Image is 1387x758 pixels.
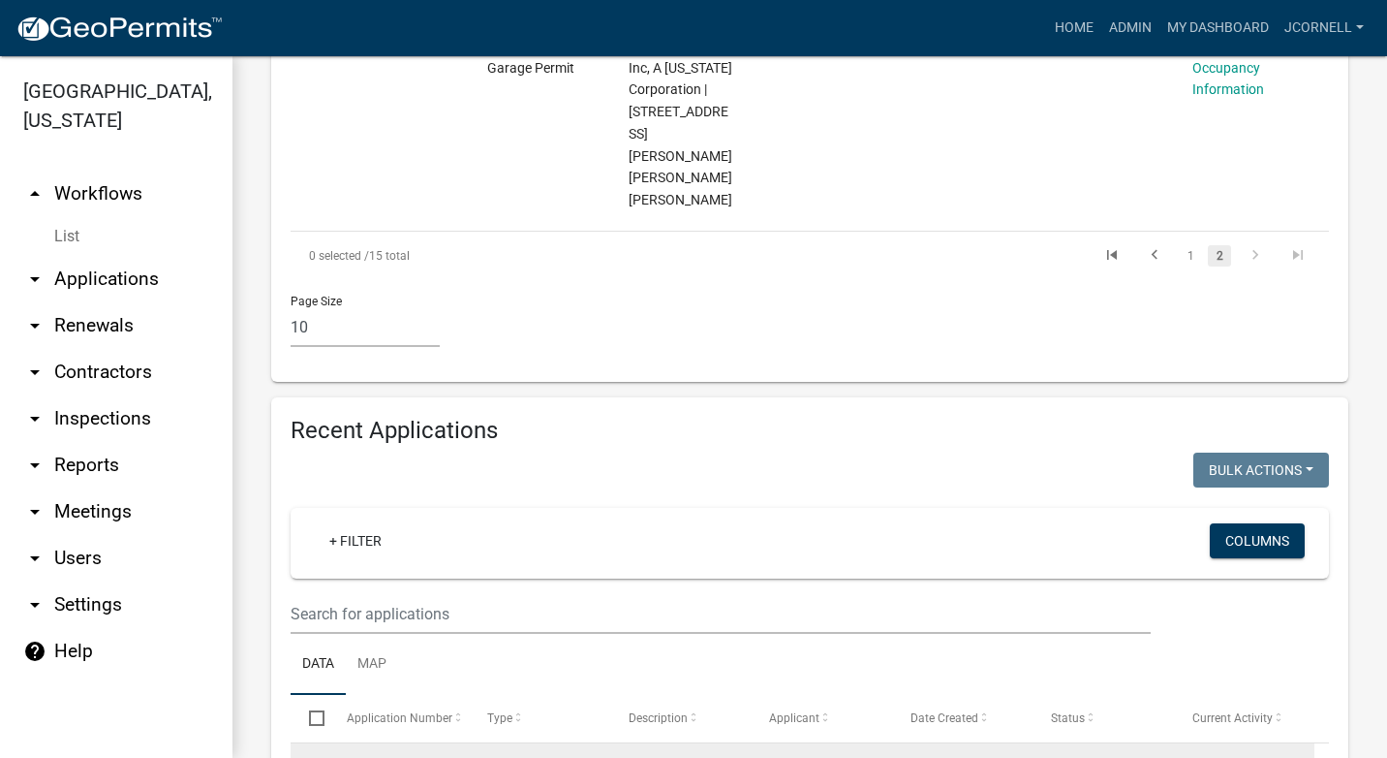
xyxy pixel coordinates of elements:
[1205,239,1234,272] li: page 2
[347,711,452,725] span: Application Number
[469,695,610,742] datatable-header-cell: Type
[1159,10,1277,47] a: My Dashboard
[23,454,46,477] i: arrow_drop_down
[23,407,46,430] i: arrow_drop_down
[751,695,892,742] datatable-header-cell: Applicant
[891,695,1033,742] datatable-header-cell: Date Created
[1192,38,1270,98] a: Certificate of Occupancy Information
[1176,239,1205,272] li: page 1
[1277,10,1372,47] a: jcornell
[309,249,369,263] span: 0 selected /
[291,232,698,280] div: 15 total
[769,711,819,725] span: Applicant
[291,594,1151,634] input: Search for applications
[346,634,398,696] a: Map
[291,695,327,742] datatable-header-cell: Select
[1094,245,1130,267] a: go to first page
[1192,711,1273,725] span: Current Activity
[291,634,346,696] a: Data
[609,695,751,742] datatable-header-cell: Description
[23,314,46,337] i: arrow_drop_down
[1047,10,1101,47] a: Home
[23,182,46,205] i: arrow_drop_up
[23,268,46,291] i: arrow_drop_down
[910,711,978,725] span: Date Created
[23,547,46,570] i: arrow_drop_down
[291,417,1329,445] h4: Recent Applications
[1173,695,1314,742] datatable-header-cell: Current Activity
[1136,245,1173,267] a: go to previous page
[1101,10,1159,47] a: Admin
[23,640,46,663] i: help
[314,523,397,558] a: + Filter
[23,593,46,616] i: arrow_drop_down
[487,38,574,76] span: Post-Frame / Garage Permit
[23,361,46,384] i: arrow_drop_down
[1033,695,1174,742] datatable-header-cell: Status
[327,695,469,742] datatable-header-cell: Application Number
[1179,245,1202,267] a: 1
[487,711,512,725] span: Type
[1051,711,1085,725] span: Status
[23,500,46,523] i: arrow_drop_down
[1279,245,1316,267] a: go to last page
[1210,523,1305,558] button: Columns
[629,711,688,725] span: Description
[1193,453,1329,488] button: Bulk Actions
[1237,245,1274,267] a: go to next page
[1208,245,1231,267] a: 2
